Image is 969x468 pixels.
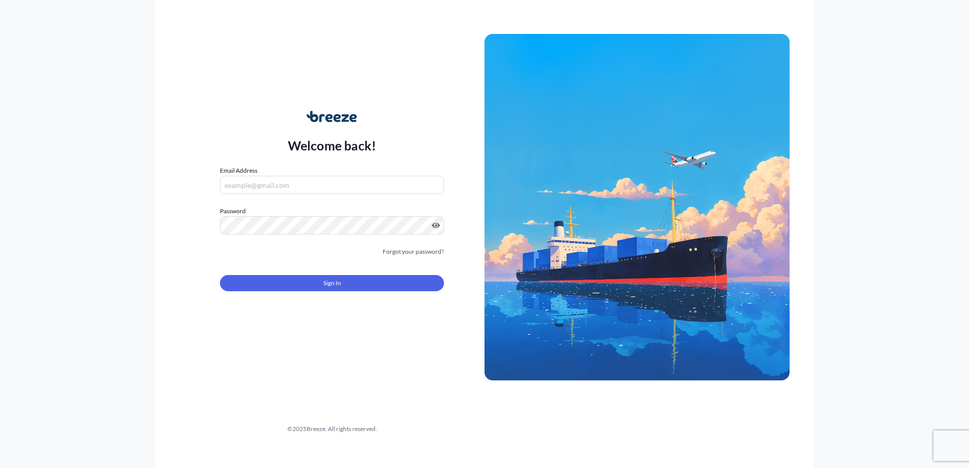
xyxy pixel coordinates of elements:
[485,34,790,380] img: Ship illustration
[432,221,440,229] button: Show password
[220,166,257,176] label: Email Address
[288,137,377,153] p: Welcome back!
[220,275,444,291] button: Sign In
[220,206,444,216] label: Password
[179,424,485,434] div: © 2025 Breeze. All rights reserved.
[220,176,444,194] input: example@gmail.com
[383,247,444,257] a: Forgot your password?
[323,278,341,288] span: Sign In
